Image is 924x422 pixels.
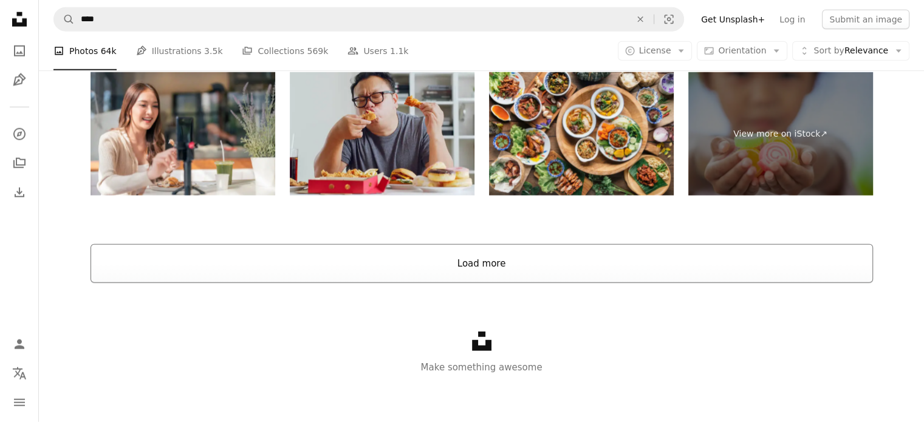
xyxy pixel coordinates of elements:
span: Relevance [813,45,888,57]
button: Language [7,361,32,386]
a: Photos [7,39,32,63]
a: Download History [7,180,32,205]
a: Get Unsplash+ [694,10,772,29]
a: Collections 569k [242,32,328,70]
a: Home — Unsplash [7,7,32,34]
a: Log in [772,10,812,29]
span: 1.1k [390,44,408,58]
span: Orientation [718,46,766,55]
span: Sort by [813,46,844,55]
img: Attractive asian Female food vlogger influencer enjoying eating sweet food coffee drink in cafe r... [91,72,275,196]
a: Log in / Sign up [7,332,32,356]
img: Tradition Northern Thai food. on a wooden table, top view [489,72,674,196]
button: Visual search [654,8,683,31]
a: Users 1.1k [347,32,408,70]
p: Make something awesome [39,360,924,375]
button: License [618,41,693,61]
img: Asian fat man enjoy to eat unhealthy junk food, hamburger, pizza, fried chicken [290,72,474,196]
a: Illustrations [7,68,32,92]
form: Find visuals sitewide [53,7,684,32]
span: 3.5k [204,44,222,58]
a: Collections [7,151,32,175]
button: Submit an image [822,10,909,29]
a: Explore [7,122,32,146]
button: Orientation [697,41,787,61]
button: Menu [7,390,32,415]
button: Search Unsplash [54,8,75,31]
a: View more on iStock↗ [688,72,873,196]
a: Illustrations 3.5k [136,32,223,70]
button: Clear [627,8,654,31]
button: Load more [91,244,873,283]
button: Sort byRelevance [792,41,909,61]
span: 569k [307,44,328,58]
span: License [639,46,671,55]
